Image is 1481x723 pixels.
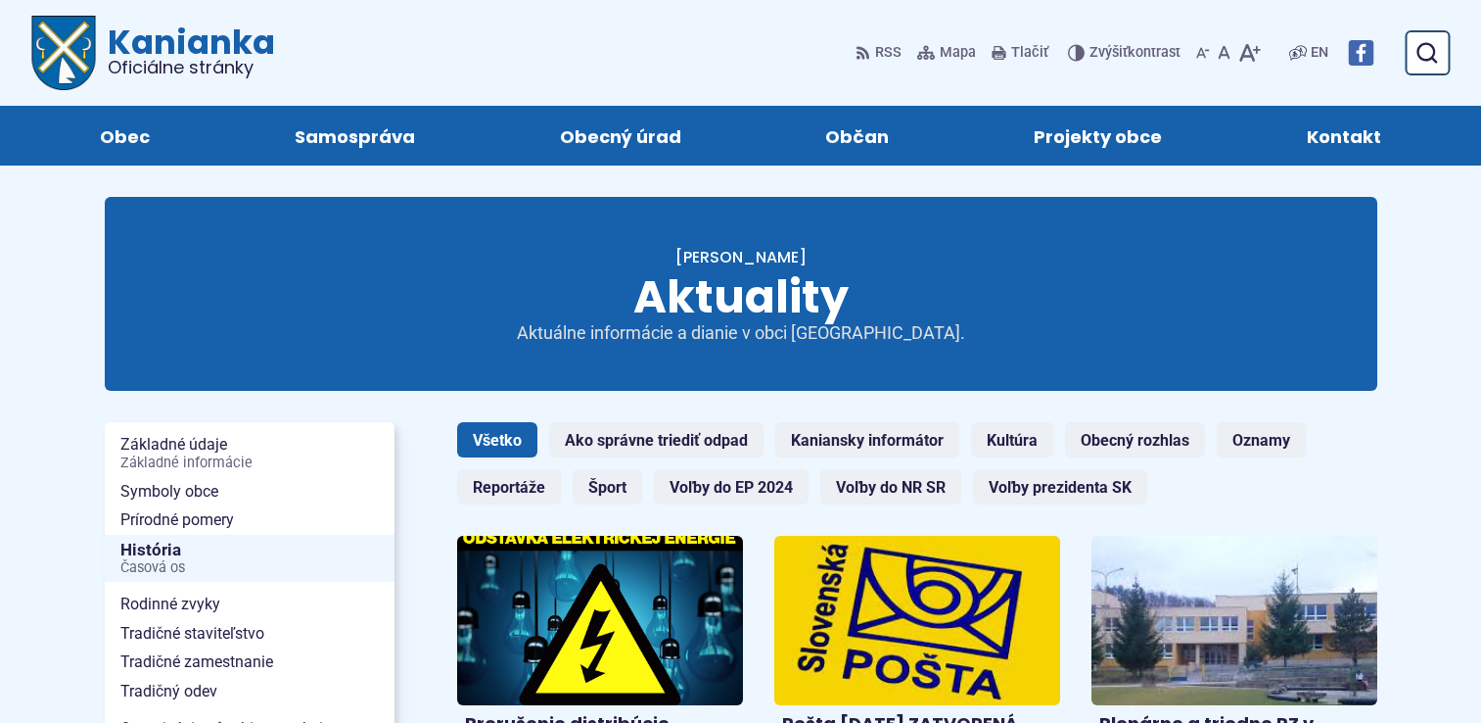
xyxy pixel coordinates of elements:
button: Nastaviť pôvodnú veľkosť písma [1214,32,1234,73]
span: Aktuality [633,265,849,328]
span: Rodinné zvyky [120,590,379,619]
a: Tradičný odev [105,677,394,706]
a: Oznamy [1217,422,1306,458]
a: RSS [856,32,905,73]
span: Tlačiť [1011,45,1048,62]
a: Symboly obce [105,477,394,506]
a: Logo Kanianka, prejsť na domovskú stránku. [31,16,275,90]
a: Samospráva [242,106,468,166]
a: Prírodné pomery [105,506,394,535]
a: Kontakt [1254,106,1434,166]
span: Projekty obce [1034,106,1162,166]
span: Prírodné pomery [120,506,379,535]
a: Obecný úrad [507,106,734,166]
button: Zvýšiťkontrast [1068,32,1184,73]
img: Prejsť na Facebook stránku [1348,40,1373,66]
span: Tradičný odev [120,677,379,706]
p: Aktuálne informácie a dianie v obci [GEOGRAPHIC_DATA]. [506,322,976,345]
span: História [120,535,379,583]
span: RSS [875,41,902,65]
span: Občan [825,106,889,166]
button: Zväčšiť veľkosť písma [1234,32,1265,73]
a: Všetko [457,422,537,458]
span: Symboly obce [120,477,379,506]
span: Časová os [120,560,379,576]
span: Kanianka [96,25,275,76]
a: HistóriaČasová os [105,535,394,583]
a: Kaniansky informátor [775,422,959,458]
a: Projekty obce [981,106,1215,166]
span: kontrast [1089,45,1180,62]
span: Samospráva [295,106,415,166]
a: Reportáže [457,469,561,505]
a: Mapa [913,32,980,73]
a: Voľby prezidenta SK [973,469,1147,505]
a: Obecný rozhlas [1065,422,1205,458]
span: Oficiálne stránky [108,59,275,76]
a: Základné údajeZákladné informácie [105,430,394,476]
span: Obecný úrad [560,106,681,166]
img: Prejsť na domovskú stránku [31,16,96,90]
a: Občan [773,106,943,166]
a: Šport [573,469,642,505]
span: Tradičné staviteľstvo [120,619,379,649]
a: Tradičné staviteľstvo [105,619,394,649]
a: Kultúra [971,422,1053,458]
a: EN [1307,41,1332,65]
a: Obec [47,106,203,166]
span: Zvýšiť [1089,44,1128,61]
span: Mapa [940,41,976,65]
span: Obec [100,106,150,166]
a: Voľby do NR SR [820,469,961,505]
span: Tradičné zamestnanie [120,648,379,677]
button: Tlačiť [988,32,1052,73]
span: Základné informácie [120,456,379,471]
a: Rodinné zvyky [105,590,394,619]
a: Tradičné zamestnanie [105,648,394,677]
a: Ako správne triediť odpad [549,422,764,458]
button: Zmenšiť veľkosť písma [1192,32,1214,73]
span: Základné údaje [120,430,379,476]
a: Voľby do EP 2024 [654,469,809,505]
span: Kontakt [1307,106,1381,166]
a: [PERSON_NAME] [675,246,807,268]
span: EN [1311,41,1328,65]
